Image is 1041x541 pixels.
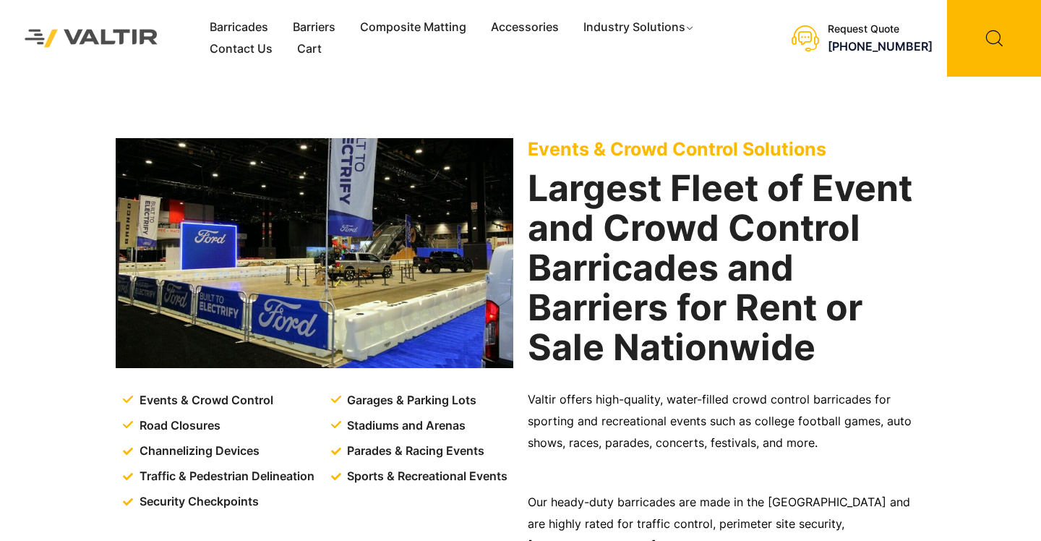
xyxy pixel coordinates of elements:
[197,38,285,60] a: Contact Us
[828,23,933,35] div: Request Quote
[136,415,220,437] span: Road Closures
[343,415,466,437] span: Stadiums and Arenas
[479,17,571,38] a: Accessories
[285,38,334,60] a: Cart
[136,466,314,487] span: Traffic & Pedestrian Delineation
[571,17,708,38] a: Industry Solutions
[528,138,925,160] p: Events & Crowd Control Solutions
[136,440,260,462] span: Channelizing Devices
[343,440,484,462] span: Parades & Racing Events
[343,390,476,412] span: Garages & Parking Lots
[828,39,933,54] a: [PHONE_NUMBER]
[197,17,280,38] a: Barricades
[343,466,507,487] span: Sports & Recreational Events
[280,17,348,38] a: Barriers
[136,491,259,513] span: Security Checkpoints
[136,390,273,412] span: Events & Crowd Control
[348,17,479,38] a: Composite Matting
[528,389,925,454] p: Valtir offers high-quality, water-filled crowd control barricades for sporting and recreational e...
[528,169,925,367] h2: Largest Fleet of Event and Crowd Control Barricades and Barriers for Rent or Sale Nationwide
[11,15,172,61] img: Valtir Rentals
